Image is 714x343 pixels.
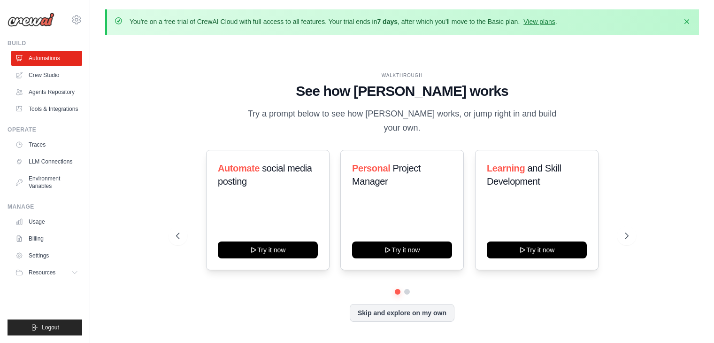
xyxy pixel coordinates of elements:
a: Usage [11,214,82,229]
p: You're on a free trial of CrewAI Cloud with full access to all features. Your trial ends in , aft... [130,17,557,26]
button: Try it now [218,242,318,258]
a: Tools & Integrations [11,101,82,117]
span: Resources [29,269,55,276]
iframe: Chat Widget [667,298,714,343]
a: Traces [11,137,82,152]
a: Settings [11,248,82,263]
h1: See how [PERSON_NAME] works [176,83,629,100]
a: Environment Variables [11,171,82,194]
button: Try it now [487,242,587,258]
span: Learning [487,163,525,173]
div: Operate [8,126,82,133]
button: Skip and explore on my own [350,304,454,322]
span: Personal [352,163,390,173]
button: Logout [8,320,82,335]
strong: 7 days [377,18,398,25]
button: Resources [11,265,82,280]
a: Billing [11,231,82,246]
a: Crew Studio [11,68,82,83]
div: Manage [8,203,82,210]
div: WALKTHROUGH [176,72,629,79]
span: and Skill Development [487,163,561,187]
button: Try it now [352,242,452,258]
a: Agents Repository [11,85,82,100]
a: View plans [523,18,555,25]
img: Logo [8,13,54,27]
span: social media posting [218,163,312,187]
a: LLM Connections [11,154,82,169]
span: Logout [42,324,59,331]
div: Build [8,39,82,47]
a: Automations [11,51,82,66]
span: Automate [218,163,260,173]
span: Project Manager [352,163,421,187]
p: Try a prompt below to see how [PERSON_NAME] works, or jump right in and build your own. [245,107,560,135]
